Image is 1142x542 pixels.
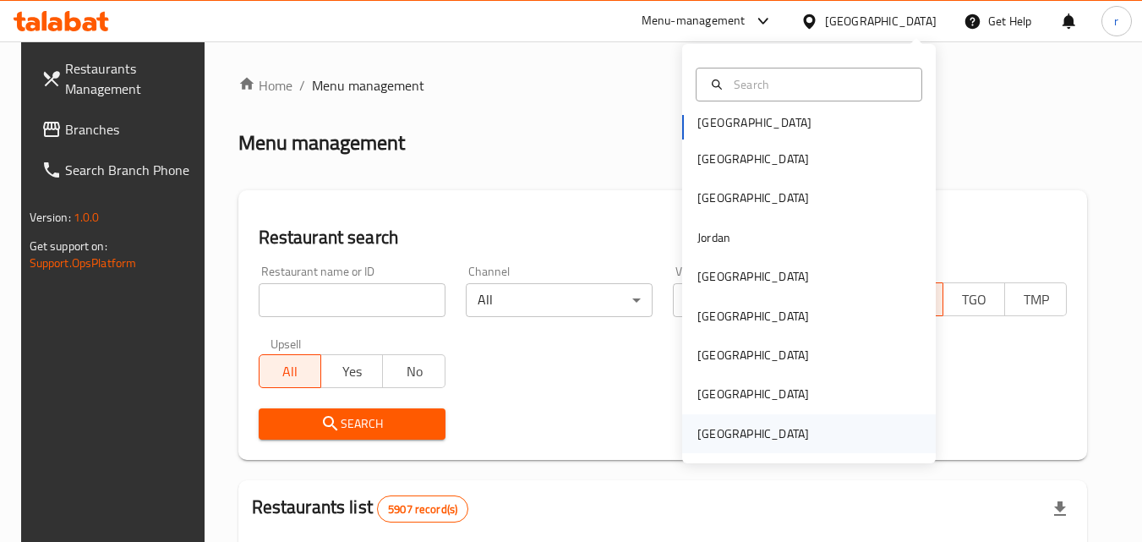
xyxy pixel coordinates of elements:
span: Branches [65,119,199,140]
nav: breadcrumb [238,75,1088,96]
span: 1.0.0 [74,206,100,228]
span: Get support on: [30,235,107,257]
input: Search for restaurant name or ID.. [259,283,445,317]
span: All [266,359,314,384]
h2: Restaurant search [259,225,1068,250]
button: TMP [1004,282,1067,316]
span: Search Branch Phone [65,160,199,180]
div: All [673,283,860,317]
span: Version: [30,206,71,228]
button: No [382,354,445,388]
label: Upsell [270,337,302,349]
span: TMP [1012,287,1060,312]
a: Support.OpsPlatform [30,252,137,274]
div: Jordan [697,228,730,247]
li: / [299,75,305,96]
div: Menu-management [642,11,746,31]
div: [GEOGRAPHIC_DATA] [697,267,809,286]
span: Restaurants Management [65,58,199,99]
a: Restaurants Management [28,48,212,109]
span: r [1114,12,1118,30]
button: TGO [943,282,1005,316]
div: [GEOGRAPHIC_DATA] [697,346,809,364]
div: Total records count [377,495,468,523]
button: Search [259,408,445,440]
div: All [466,283,653,317]
div: [GEOGRAPHIC_DATA] [825,12,937,30]
h2: Menu management [238,129,405,156]
input: Search [727,75,911,94]
div: [GEOGRAPHIC_DATA] [697,424,809,443]
span: 5907 record(s) [378,501,467,517]
div: [GEOGRAPHIC_DATA] [697,189,809,207]
div: Export file [1040,489,1080,529]
div: [GEOGRAPHIC_DATA] [697,385,809,403]
a: Search Branch Phone [28,150,212,190]
button: All [259,354,321,388]
span: Search [272,413,432,435]
div: [GEOGRAPHIC_DATA] [697,150,809,168]
button: Yes [320,354,383,388]
div: [GEOGRAPHIC_DATA] [697,307,809,326]
h2: Restaurants list [252,495,469,523]
a: Home [238,75,292,96]
span: No [390,359,438,384]
span: Menu management [312,75,424,96]
a: Branches [28,109,212,150]
span: TGO [950,287,998,312]
span: Yes [328,359,376,384]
